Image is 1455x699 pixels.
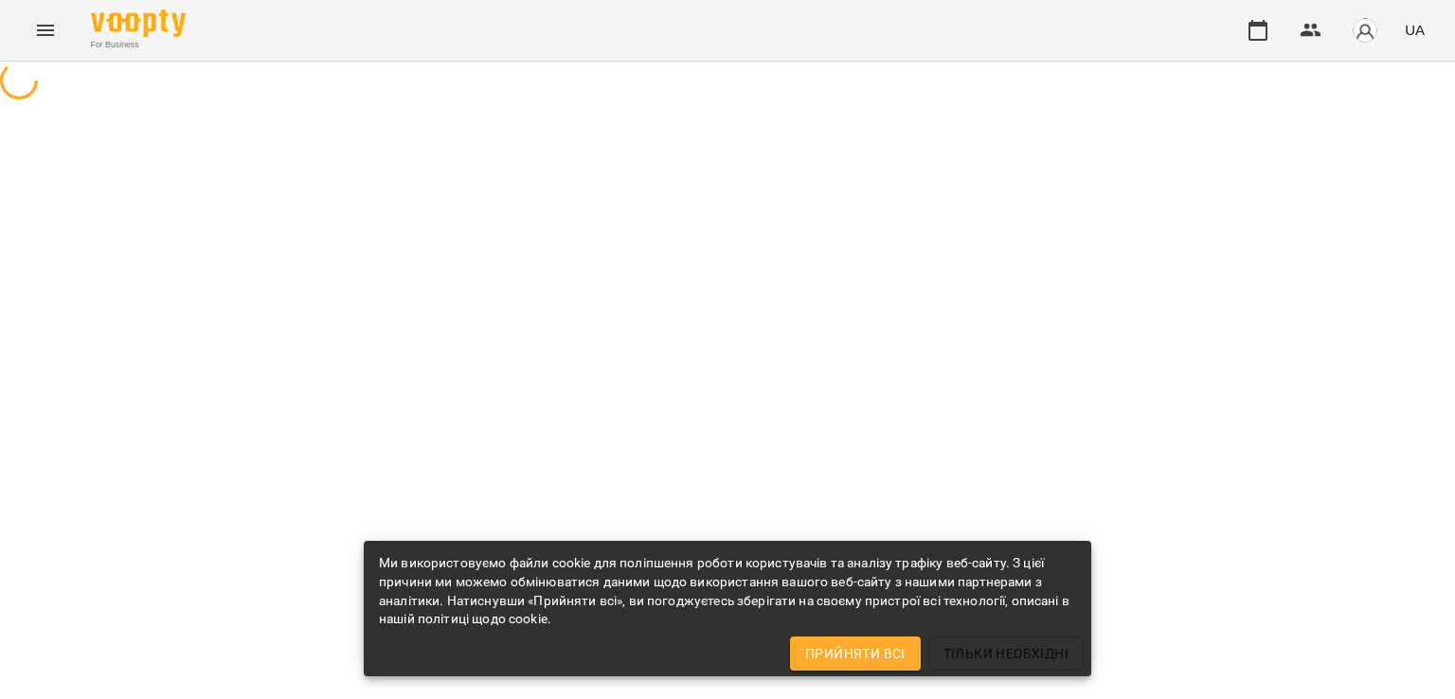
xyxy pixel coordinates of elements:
[1352,17,1378,44] img: avatar_s.png
[23,8,68,53] button: Menu
[91,9,186,37] img: Voopty Logo
[1405,20,1425,40] span: UA
[91,39,186,51] span: For Business
[1397,12,1432,47] button: UA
